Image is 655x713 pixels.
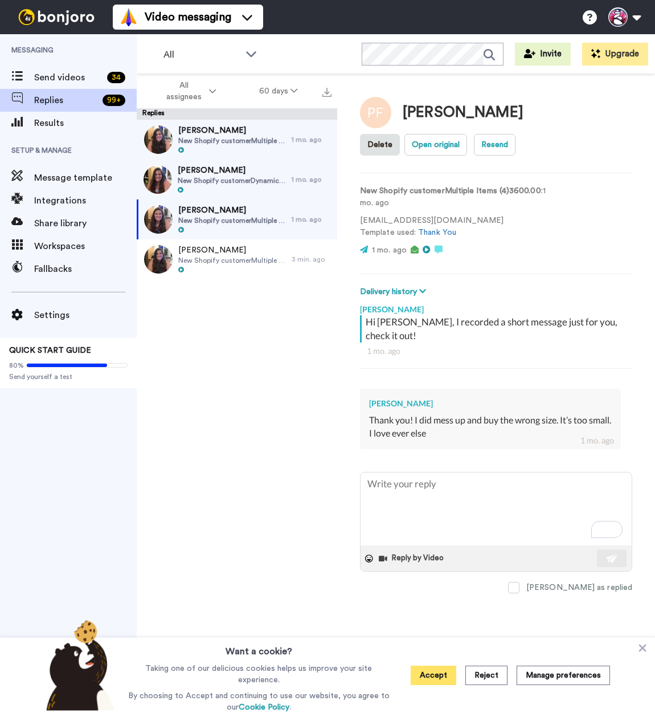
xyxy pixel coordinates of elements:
a: [PERSON_NAME]New Shopify customerMultiple Items (2)5700.001 mo. ago [137,120,337,160]
p: Taking one of our delicious cookies helps us improve your site experience. [125,663,392,686]
button: Invite [515,43,571,66]
img: 359ca908-02c2-4ac5-978d-167f19e05e67-thumb.jpg [144,205,173,234]
span: Fallbacks [34,262,137,276]
span: QUICK START GUIDE [9,347,91,355]
span: New Shopify customerDynamic [GEOGRAPHIC_DATA] 6-person Ultra Low EMF FAR Infrared Sauna5550.00 [178,176,286,185]
span: New Shopify customerMultiple Items (2)2774.00 [178,256,286,265]
div: [PERSON_NAME] [369,398,612,409]
button: Reject [465,666,507,685]
img: send-white.svg [606,554,619,563]
span: Share library [34,217,137,230]
span: [PERSON_NAME] [178,245,286,256]
span: 80% [9,361,24,370]
div: 1 mo. ago [292,215,331,224]
button: Reply by Video [378,550,447,567]
img: Image of Paul Frazier [360,97,391,128]
button: Export all results that match these filters now. [319,83,335,100]
div: [PERSON_NAME] as replied [526,582,632,593]
button: Manage preferences [517,666,610,685]
button: Resend [474,134,515,156]
div: Thank you! I did mess up and buy the wrong size. It’s too small. I love ever else [369,414,612,440]
div: 1 mo. ago [580,435,614,446]
div: 1 mo. ago [292,175,331,184]
img: export.svg [322,88,331,97]
a: Thank You [418,229,456,237]
span: Results [34,116,137,130]
span: All assignees [161,80,207,103]
textarea: To enrich screen reader interactions, please activate Accessibility in Grammarly extension settings [361,472,632,545]
button: 60 days [238,81,319,101]
a: [PERSON_NAME]New Shopify customerMultiple Items (2)2774.003 min. ago [137,239,337,279]
a: [PERSON_NAME]New Shopify customerDynamic [GEOGRAPHIC_DATA] 6-person Ultra Low EMF FAR Infrared Sa... [137,160,337,199]
a: Cookie Policy [239,703,289,711]
img: e91748a1-e252-4540-8a26-42ccb0fa78ef-thumb.jpg [144,125,173,154]
img: 84b7b0f5-0efd-4dfb-854b-985e0a052c58-thumb.jpg [144,165,172,194]
button: Delete [360,134,400,156]
div: Replies [137,108,337,120]
div: Hi [PERSON_NAME], I recorded a short message just for you, check it out! [366,315,629,343]
span: [PERSON_NAME] [178,125,286,136]
span: Message template [34,171,137,185]
div: [PERSON_NAME] [360,298,632,315]
a: [PERSON_NAME]New Shopify customerMultiple Items (4)3600.001 mo. ago [137,199,337,239]
button: Accept [411,666,456,685]
p: By choosing to Accept and continuing to use our website, you agree to our . [125,690,392,713]
span: Settings [34,308,137,322]
div: 1 mo. ago [367,345,625,357]
span: Workspaces [34,239,137,253]
span: Integrations [34,194,137,207]
button: All assignees [139,75,238,107]
button: Open original [404,134,467,156]
img: 69987f4e-1ab6-42c9-8cdd-5eb1eefa9a95-thumb.jpg [144,245,173,274]
p: [EMAIL_ADDRESS][DOMAIN_NAME] Template used: [360,215,547,239]
span: Replies [34,93,98,107]
span: All [163,48,240,62]
h3: Want a cookie? [226,638,292,658]
img: vm-color.svg [120,8,138,26]
span: 1 mo. ago [372,246,407,254]
span: Video messaging [145,9,231,25]
span: New Shopify customerMultiple Items (4)3600.00 [178,216,286,225]
button: Upgrade [582,43,648,66]
img: bj-logo-header-white.svg [14,9,99,25]
span: [PERSON_NAME] [178,165,286,176]
img: bear-with-cookie.png [36,620,120,711]
div: [PERSON_NAME] [403,104,523,121]
span: Send videos [34,71,103,84]
div: 1 mo. ago [292,135,331,144]
div: 99 + [103,95,125,106]
p: : 1 mo. ago [360,185,547,209]
span: New Shopify customerMultiple Items (2)5700.00 [178,136,286,145]
strong: New Shopify customerMultiple Items (4)3600.00 [360,187,541,195]
button: Delivery history [360,286,429,298]
div: 34 [107,72,125,83]
div: 3 min. ago [292,255,331,264]
span: [PERSON_NAME] [178,205,286,216]
span: Send yourself a test [9,372,128,381]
